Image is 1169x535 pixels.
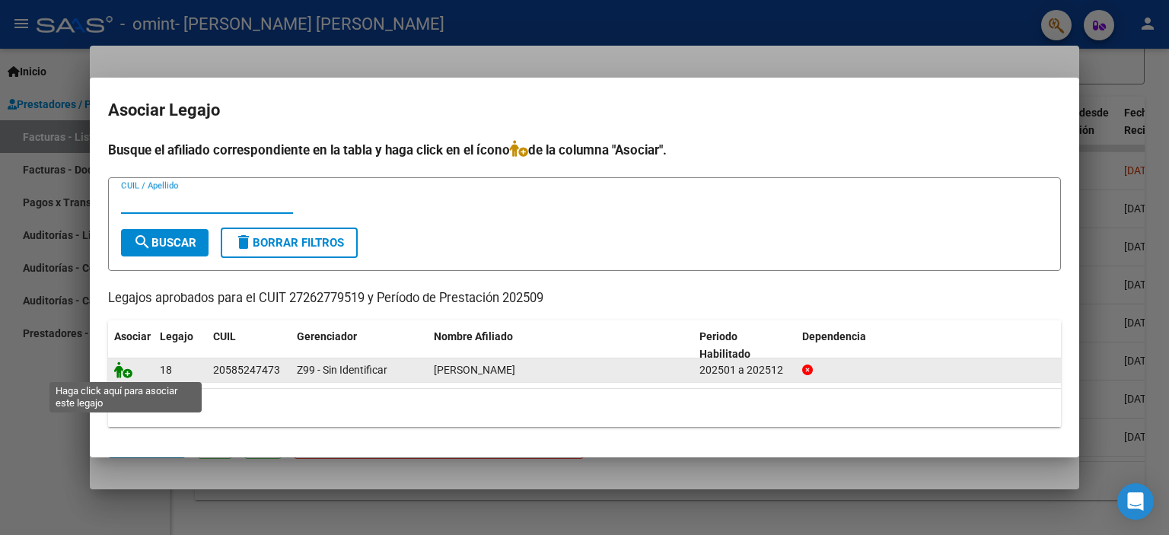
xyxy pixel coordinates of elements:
p: Legajos aprobados para el CUIT 27262779519 y Período de Prestación 202509 [108,289,1061,308]
datatable-header-cell: Legajo [154,320,207,371]
button: Borrar Filtros [221,228,358,258]
datatable-header-cell: CUIL [207,320,291,371]
span: CUIL [213,330,236,342]
span: Legajo [160,330,193,342]
span: Periodo Habilitado [699,330,750,360]
span: 18 [160,364,172,376]
h2: Asociar Legajo [108,96,1061,125]
div: 20585247473 [213,361,280,379]
span: Asociar [114,330,151,342]
datatable-header-cell: Gerenciador [291,320,428,371]
span: Buscar [133,236,196,250]
div: 1 registros [108,389,1061,427]
datatable-header-cell: Dependencia [796,320,1062,371]
span: Borrar Filtros [234,236,344,250]
button: Buscar [121,229,209,256]
datatable-header-cell: Asociar [108,320,154,371]
span: Z99 - Sin Identificar [297,364,387,376]
datatable-header-cell: Nombre Afiliado [428,320,693,371]
datatable-header-cell: Periodo Habilitado [693,320,796,371]
div: Open Intercom Messenger [1117,483,1154,520]
div: 202501 a 202512 [699,361,790,379]
span: Dependencia [802,330,866,342]
span: Nombre Afiliado [434,330,513,342]
h4: Busque el afiliado correspondiente en la tabla y haga click en el ícono de la columna "Asociar". [108,140,1061,160]
span: GONZALEZ MARTIN [434,364,515,376]
span: Gerenciador [297,330,357,342]
mat-icon: delete [234,233,253,251]
mat-icon: search [133,233,151,251]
